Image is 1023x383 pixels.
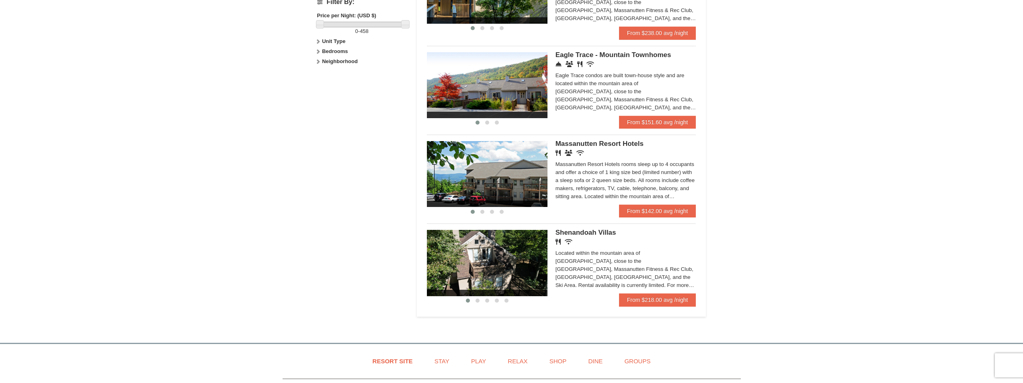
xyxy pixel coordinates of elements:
i: Wireless Internet (free) [586,61,594,67]
i: Wireless Internet (free) [565,239,572,245]
strong: Bedrooms [322,48,348,54]
label: - [317,27,407,35]
i: Restaurant [577,61,582,67]
div: Located within the mountain area of [GEOGRAPHIC_DATA], close to the [GEOGRAPHIC_DATA], Massanutte... [556,249,696,289]
a: Stay [424,352,459,370]
span: Massanutten Resort Hotels [556,140,644,147]
a: Shop [539,352,577,370]
a: Play [461,352,496,370]
strong: Price per Night: (USD $) [317,12,376,18]
a: From $142.00 avg /night [619,205,696,217]
div: Massanutten Resort Hotels rooms sleep up to 4 occupants and offer a choice of 1 king size bed (li... [556,160,696,201]
span: 458 [360,28,369,34]
i: Banquet Facilities [565,150,572,156]
div: Eagle Trace condos are built town-house style and are located within the mountain area of [GEOGRA... [556,72,696,112]
i: Wireless Internet (free) [576,150,584,156]
a: From $218.00 avg /night [619,293,696,306]
a: Dine [578,352,613,370]
span: 0 [355,28,358,34]
strong: Neighborhood [322,58,358,64]
a: Resort Site [363,352,423,370]
a: Relax [498,352,537,370]
i: Restaurant [556,150,561,156]
i: Restaurant [556,239,561,245]
a: From $238.00 avg /night [619,27,696,39]
span: Eagle Trace - Mountain Townhomes [556,51,671,59]
a: Groups [614,352,660,370]
strong: Unit Type [322,38,345,44]
i: Concierge Desk [556,61,562,67]
i: Conference Facilities [566,61,573,67]
span: Shenandoah Villas [556,229,616,236]
a: From $151.60 avg /night [619,116,696,129]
